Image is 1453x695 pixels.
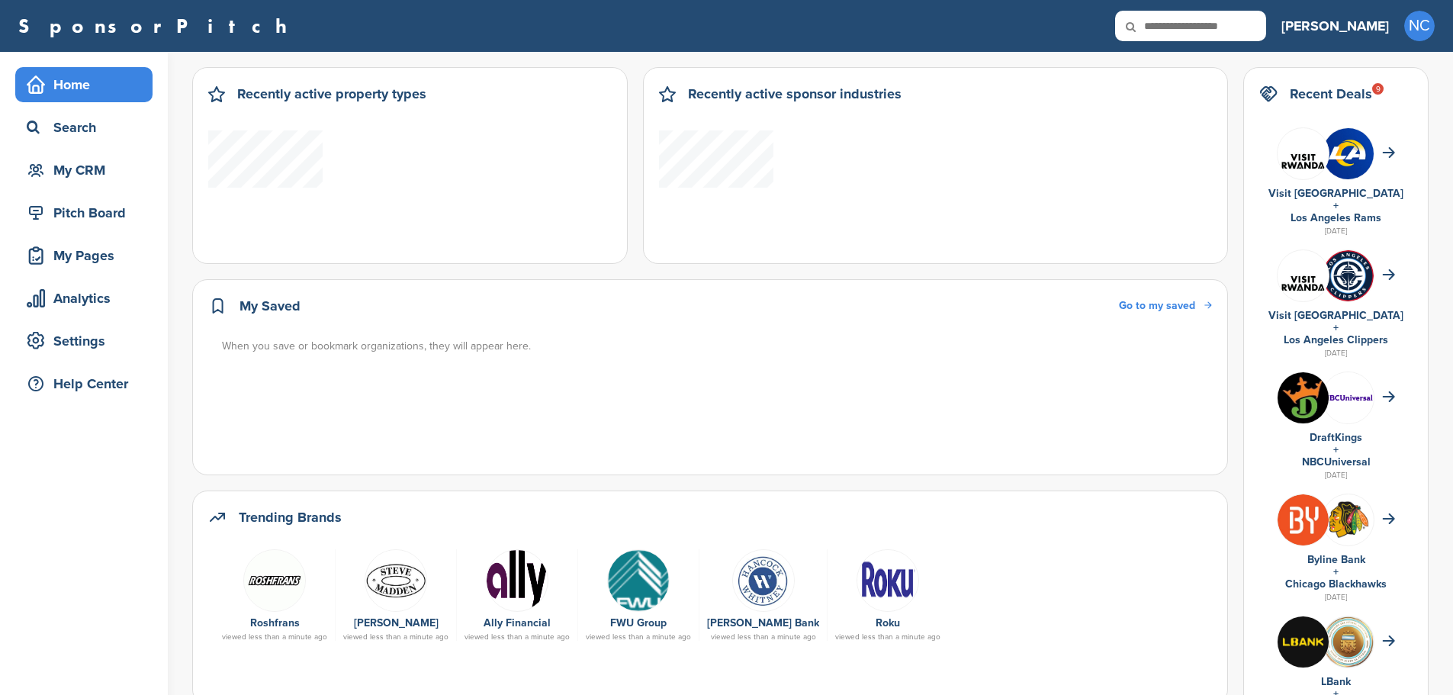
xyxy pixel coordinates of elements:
[365,549,427,612] img: Data
[23,327,153,355] div: Settings
[465,549,570,610] a: Data
[1323,372,1374,423] img: Nbcuniversal 400x400
[23,285,153,312] div: Analytics
[222,338,1214,355] div: When you save or bookmark organizations, they will appear here.
[1333,565,1339,578] a: +
[1291,211,1381,224] a: Los Angeles Rams
[688,83,902,105] h2: Recently active sponsor industries
[15,153,153,188] a: My CRM
[222,549,327,610] a: Data
[1259,468,1413,482] div: [DATE]
[1119,299,1195,312] span: Go to my saved
[15,110,153,145] a: Search
[15,366,153,401] a: Help Center
[484,616,551,629] a: Ally Financial
[586,633,691,641] div: viewed less than a minute ago
[1278,258,1329,293] img: Vr
[857,549,919,612] img: Rok
[835,633,940,641] div: viewed less than a minute ago
[1268,187,1403,200] a: Visit [GEOGRAPHIC_DATA]
[1310,431,1362,444] a: DraftKings
[1278,494,1329,545] img: I0zoso7r 400x400
[18,16,297,36] a: SponsorPitch
[1372,83,1384,95] div: 9
[586,549,691,610] a: Data
[343,633,448,641] div: viewed less than a minute ago
[1278,372,1329,423] img: Draftkings logo
[1323,250,1374,301] img: Arw64i5q 400x400
[1281,15,1389,37] h3: [PERSON_NAME]
[1307,553,1365,566] a: Byline Bank
[1302,455,1371,468] a: NBCUniversal
[876,616,900,629] a: Roku
[237,83,426,105] h2: Recently active property types
[1278,616,1329,668] img: ag0puoq 400x400
[15,323,153,359] a: Settings
[343,549,448,610] a: Data
[707,633,819,641] div: viewed less than a minute ago
[1290,83,1372,105] h2: Recent Deals
[15,67,153,102] a: Home
[23,242,153,269] div: My Pages
[1278,136,1329,171] img: Vr
[1323,500,1374,539] img: Open uri20141112 64162 w7ezf4?1415807816
[1259,346,1413,360] div: [DATE]
[239,295,301,317] h2: My Saved
[354,616,439,629] a: [PERSON_NAME]
[15,281,153,316] a: Analytics
[222,633,327,641] div: viewed less than a minute ago
[23,370,153,397] div: Help Center
[1333,199,1339,212] a: +
[607,549,670,612] img: Data
[1119,298,1212,314] a: Go to my saved
[707,616,819,629] a: [PERSON_NAME] Bank
[486,549,548,612] img: Data
[1333,443,1339,456] a: +
[239,507,342,528] h2: Trending Brands
[1259,590,1413,604] div: [DATE]
[1321,675,1351,688] a: LBank
[610,616,667,629] a: FWU Group
[1285,578,1387,590] a: Chicago Blackhawks
[1323,128,1374,179] img: No7msulo 400x400
[243,549,306,612] img: Data
[732,549,795,612] img: Download
[23,71,153,98] div: Home
[15,238,153,273] a: My Pages
[1284,333,1388,346] a: Los Angeles Clippers
[1323,616,1374,668] img: Mekkrcj8 400x400
[23,199,153,227] div: Pitch Board
[707,549,819,610] a: Download
[1281,9,1389,43] a: [PERSON_NAME]
[1268,309,1403,322] a: Visit [GEOGRAPHIC_DATA]
[1333,321,1339,334] a: +
[835,549,940,610] a: Rok
[15,195,153,230] a: Pitch Board
[465,633,570,641] div: viewed less than a minute ago
[23,114,153,141] div: Search
[250,616,300,629] a: Roshfrans
[23,156,153,184] div: My CRM
[1259,224,1413,238] div: [DATE]
[1404,11,1435,41] span: NC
